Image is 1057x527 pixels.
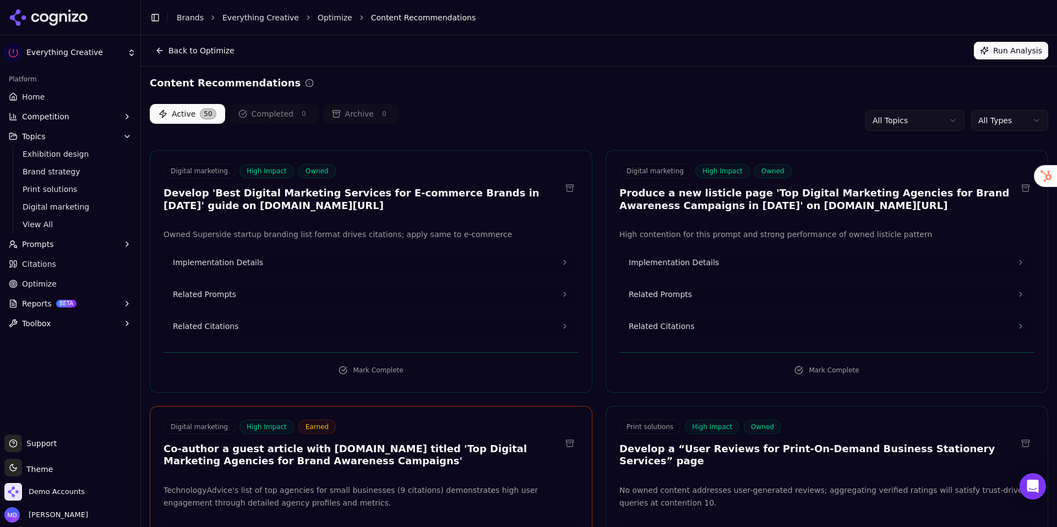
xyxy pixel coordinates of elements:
[620,314,1034,338] button: Related Citations
[561,179,579,197] button: Archive recommendation
[4,70,136,88] div: Platform
[173,321,238,332] span: Related Citations
[629,321,694,332] span: Related Citations
[164,228,579,241] p: Owned Superside startup branding list format drives citations; apply same to e-commerce
[239,420,294,434] span: High Impact
[18,217,123,232] a: View All
[4,44,22,62] img: Everything Creative
[22,111,69,122] span: Competition
[23,149,118,160] span: Exhibition design
[164,361,579,379] button: Mark Complete
[18,146,123,162] a: Exhibition design
[619,361,1034,379] button: Mark Complete
[4,128,136,145] button: Topics
[4,315,136,332] button: Toolbox
[4,108,136,125] button: Competition
[29,487,85,497] span: Demo Accounts
[4,483,22,501] img: Demo Accounts
[685,420,739,434] span: High Impact
[18,164,123,179] a: Brand strategy
[22,131,46,142] span: Topics
[4,483,85,501] button: Open organization switcher
[619,484,1034,509] p: No owned content addresses user-generated reviews; aggregating verified ratings will satisfy trus...
[4,235,136,253] button: Prompts
[620,250,1034,275] button: Implementation Details
[22,298,52,309] span: Reports
[164,164,235,178] span: Digital marketing
[22,91,45,102] span: Home
[620,282,1034,306] button: Related Prompts
[371,12,476,23] span: Content Recommendations
[173,257,263,268] span: Implementation Details
[177,13,204,22] a: Brands
[619,420,680,434] span: Print solutions
[619,228,1034,241] p: High contention for this prompt and strong performance of owned listicle pattern
[4,275,136,293] a: Optimize
[150,42,240,59] button: Back to Optimize
[22,438,57,449] span: Support
[164,250,578,275] button: Implementation Details
[4,88,136,106] a: Home
[629,289,692,300] span: Related Prompts
[22,465,53,474] span: Theme
[323,104,399,124] button: Archive0
[18,199,123,215] a: Digital marketing
[56,300,77,308] span: BETA
[974,42,1048,59] button: Run Analysis
[164,187,561,212] h3: Develop 'Best Digital Marketing Services for E-commerce Brands in [DATE]' guide on [DOMAIN_NAME][...
[23,166,118,177] span: Brand strategy
[230,104,319,124] button: Completed0
[298,420,336,434] span: Earned
[173,289,236,300] span: Related Prompts
[200,108,216,119] span: 50
[23,184,118,195] span: Print solutions
[1017,435,1034,452] button: Archive recommendation
[164,484,579,509] p: TechnologyAdvice's list of top agencies for small businesses (9 citations) demonstrates high user...
[26,48,123,58] span: Everything Creative
[239,164,294,178] span: High Impact
[4,295,136,312] button: ReportsBETA
[222,12,299,23] a: Everything Creative
[22,278,57,289] span: Optimize
[23,219,118,230] span: View All
[561,435,579,452] button: Archive recommendation
[298,108,310,119] span: 0
[1017,179,1034,197] button: Archive recommendation
[1020,473,1046,499] div: Open Intercom Messenger
[22,318,51,329] span: Toolbox
[164,443,561,468] h3: Co-author a guest article with [DOMAIN_NAME] titled 'Top Digital Marketing Agencies for Brand Awa...
[164,420,235,434] span: Digital marketing
[318,12,352,23] a: Optimize
[4,507,88,523] button: Open user button
[378,108,390,119] span: 0
[177,12,1026,23] nav: breadcrumb
[18,182,123,197] a: Print solutions
[619,443,1017,468] h3: Develop a “User Reviews for Print-On-Demand Business Stationery Services” page
[22,259,56,270] span: Citations
[22,239,54,250] span: Prompts
[164,314,578,338] button: Related Citations
[754,164,792,178] span: Owned
[164,282,578,306] button: Related Prompts
[619,164,691,178] span: Digital marketing
[744,420,781,434] span: Owned
[695,164,750,178] span: High Impact
[150,104,225,124] button: Active50
[23,201,118,212] span: Digital marketing
[24,510,88,520] span: [PERSON_NAME]
[150,75,301,91] h2: Content Recommendations
[298,164,336,178] span: Owned
[4,507,20,523] img: Melissa Dowd
[619,187,1017,212] h3: Produce a new listicle page 'Top Digital Marketing Agencies for Brand Awareness Campaigns in [DAT...
[629,257,719,268] span: Implementation Details
[4,255,136,273] a: Citations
